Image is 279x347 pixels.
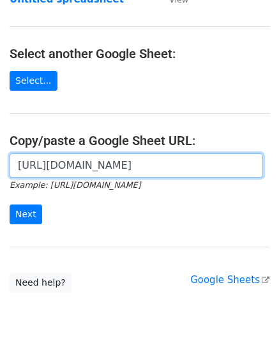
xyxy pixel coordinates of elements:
input: Paste your Google Sheet URL here [10,153,263,178]
a: Google Sheets [190,274,269,286]
input: Next [10,204,42,224]
a: Select... [10,71,57,91]
a: Need help? [10,273,72,293]
h4: Select another Google Sheet: [10,46,269,61]
small: Example: [URL][DOMAIN_NAME] [10,180,140,190]
iframe: Chat Widget [215,286,279,347]
h4: Copy/paste a Google Sheet URL: [10,133,269,148]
